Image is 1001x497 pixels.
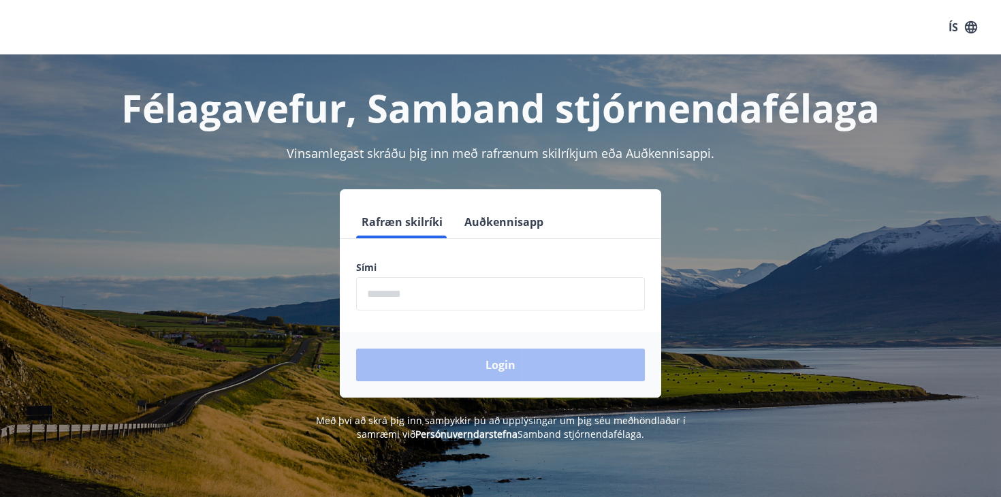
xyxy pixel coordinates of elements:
button: Auðkennisapp [459,206,549,238]
span: Með því að skrá þig inn samþykkir þú að upplýsingar um þig séu meðhöndlaðar í samræmi við Samband... [316,414,686,440]
span: Vinsamlegast skráðu þig inn með rafrænum skilríkjum eða Auðkennisappi. [287,145,714,161]
label: Sími [356,261,645,274]
a: Persónuverndarstefna [415,428,518,440]
button: Rafræn skilríki [356,206,448,238]
button: ÍS [941,15,985,39]
h1: Félagavefur, Samband stjórnendafélaga [27,82,974,133]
